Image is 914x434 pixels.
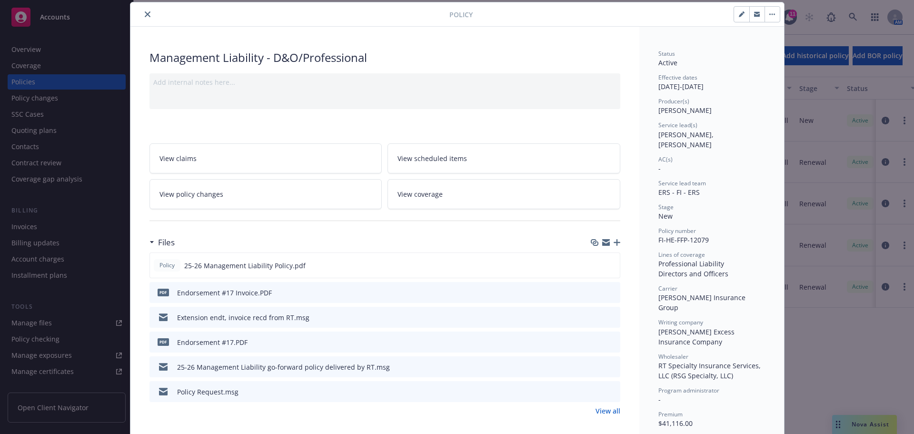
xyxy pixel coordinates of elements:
span: FI-HE-FFP-12079 [658,235,709,244]
a: View claims [149,143,382,173]
button: preview file [608,288,616,298]
div: Add internal notes here... [153,77,616,87]
span: [PERSON_NAME] Excess Insurance Company [658,327,736,346]
a: View coverage [387,179,620,209]
button: download file [593,337,600,347]
span: View claims [159,153,197,163]
button: close [142,9,153,20]
button: download file [593,313,600,323]
div: Endorsement #17 Invoice.PDF [177,288,272,298]
span: AC(s) [658,155,673,163]
span: 25-26 Management Liability Policy.pdf [184,261,306,271]
button: download file [593,387,600,397]
a: View scheduled items [387,143,620,173]
span: RT Specialty Insurance Services, LLC (RSG Specialty, LLC) [658,361,763,380]
span: ERS - FI - ERS [658,188,700,197]
span: Policy [158,261,177,270]
span: View policy changes [159,189,223,199]
button: preview file [607,261,616,271]
span: Service lead(s) [658,121,697,129]
span: Producer(s) [658,97,689,105]
div: Files [149,236,175,249]
span: Active [658,58,677,67]
div: Extension endt, invoice recd from RT.msg [177,313,309,323]
span: [PERSON_NAME] [658,106,712,115]
div: 25-26 Management Liability go-forward policy delivered by RT.msg [177,362,390,372]
a: View all [596,406,620,416]
span: - [658,164,661,173]
div: Management Liability - D&O/Professional [149,50,620,66]
span: Carrier [658,284,677,293]
button: download file [593,362,600,372]
span: Writing company [658,318,703,326]
div: Directors and Officers [658,269,765,279]
button: preview file [608,313,616,323]
span: Premium [658,410,683,418]
div: [DATE] - [DATE] [658,73,765,91]
button: preview file [608,337,616,347]
span: View scheduled items [397,153,467,163]
span: [PERSON_NAME], [PERSON_NAME] [658,130,715,149]
button: preview file [608,387,616,397]
span: Policy number [658,227,696,235]
div: Endorsement #17.PDF [177,337,248,347]
span: $41,116.00 [658,419,693,428]
button: download file [593,288,600,298]
span: PDF [158,289,169,296]
span: Status [658,50,675,58]
span: Lines of coverage [658,251,705,259]
span: [PERSON_NAME] Insurance Group [658,293,747,312]
span: View coverage [397,189,443,199]
span: Stage [658,203,674,211]
div: Policy Request.msg [177,387,238,397]
span: - [658,395,661,404]
span: New [658,212,673,221]
h3: Files [158,236,175,249]
span: Effective dates [658,73,697,81]
span: Wholesaler [658,353,688,361]
span: Service lead team [658,179,706,187]
a: View policy changes [149,179,382,209]
button: preview file [608,362,616,372]
span: PDF [158,338,169,345]
span: Policy [449,10,473,20]
div: Professional Liability [658,259,765,269]
span: Program administrator [658,386,719,394]
button: download file [592,261,600,271]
